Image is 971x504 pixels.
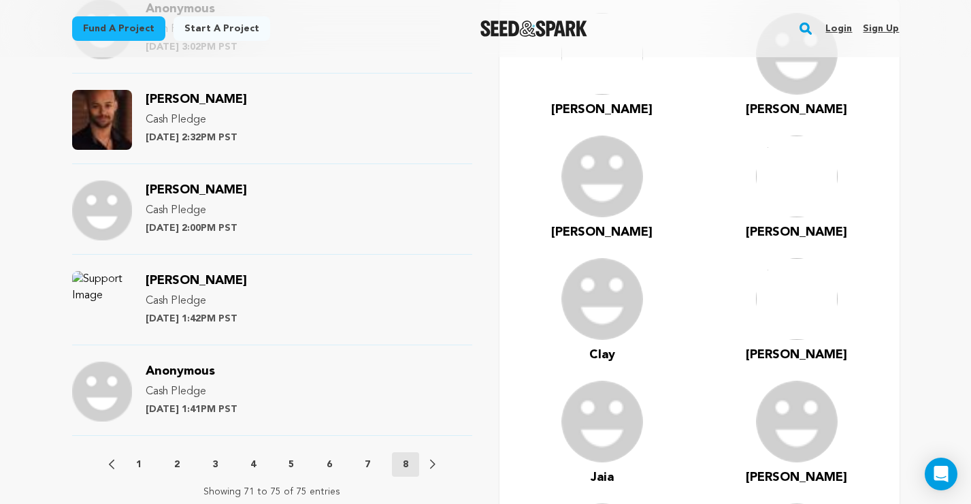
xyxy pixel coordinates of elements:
div: Open Intercom Messenger [925,458,957,490]
span: Clay [589,349,615,361]
a: [PERSON_NAME] [146,276,247,287]
img: user.png [561,381,643,462]
img: ACg8ocLIsBmGdwWMYsHCLDNYEJwH7e0ujxKXjcB2s93fLNRhP1_lzv71=s96-c [756,258,838,340]
img: user.png [756,381,838,462]
button: 2 [163,458,191,471]
img: Seed&Spark Logo Dark Mode [480,20,587,37]
a: Clay [589,345,615,364]
button: 4 [240,458,267,471]
p: 3 [212,458,218,471]
span: [PERSON_NAME] [146,93,247,106]
span: [PERSON_NAME] [746,104,847,116]
p: 8 [403,458,408,471]
span: Anonymous [146,365,215,377]
p: 4 [250,458,256,471]
button: 5 [278,458,305,471]
p: 5 [289,458,294,471]
p: Cash Pledge [146,202,247,219]
img: ACg8ocJNaxW1YG3phkzF4W1VRGVQ5C9ix5mbaHmnm0Kqb464tACQG7KY4g=s96-c [756,136,838,217]
a: [PERSON_NAME] [746,223,847,242]
button: 6 [316,458,343,471]
a: [PERSON_NAME] [746,468,847,487]
a: [PERSON_NAME] [146,95,247,106]
a: [PERSON_NAME] [146,185,247,196]
a: [PERSON_NAME] [746,345,847,364]
span: [PERSON_NAME] [746,349,847,361]
span: [PERSON_NAME] [551,104,653,116]
p: [DATE] 1:42PM PST [146,312,247,326]
button: 8 [392,452,419,477]
span: Jaia [591,471,614,484]
button: 3 [201,458,229,471]
a: Start a project [174,16,270,41]
p: 7 [365,458,370,471]
span: [PERSON_NAME] [146,184,247,196]
a: [PERSON_NAME] [746,100,847,119]
a: [PERSON_NAME] [551,100,653,119]
p: Showing 71 to 75 of 75 entries [203,485,340,499]
span: [PERSON_NAME] [746,471,847,484]
a: Login [825,18,852,40]
p: Cash Pledge [146,293,247,309]
a: Anonymous [146,366,215,377]
button: 1 [125,458,152,471]
img: Support Image [72,90,132,150]
p: [DATE] 2:00PM PST [146,221,247,235]
img: user.png [561,258,643,340]
a: Sign up [863,18,899,40]
span: [PERSON_NAME] [746,226,847,238]
a: Seed&Spark Homepage [480,20,587,37]
img: Support Image [72,180,132,240]
p: 6 [327,458,332,471]
button: 7 [354,458,381,471]
a: Jaia [591,468,614,487]
img: Support Image [72,271,132,331]
p: Cash Pledge [146,383,237,400]
span: [PERSON_NAME] [146,274,247,287]
img: Support Image [72,362,132,422]
p: [DATE] 2:32PM PST [146,131,247,144]
a: [PERSON_NAME] [551,223,653,242]
a: Fund a project [72,16,165,41]
p: Cash Pledge [146,112,247,128]
img: user.png [561,136,643,217]
p: 1 [136,458,142,471]
p: [DATE] 1:41PM PST [146,403,237,416]
p: 2 [174,458,180,471]
span: [PERSON_NAME] [551,226,653,238]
